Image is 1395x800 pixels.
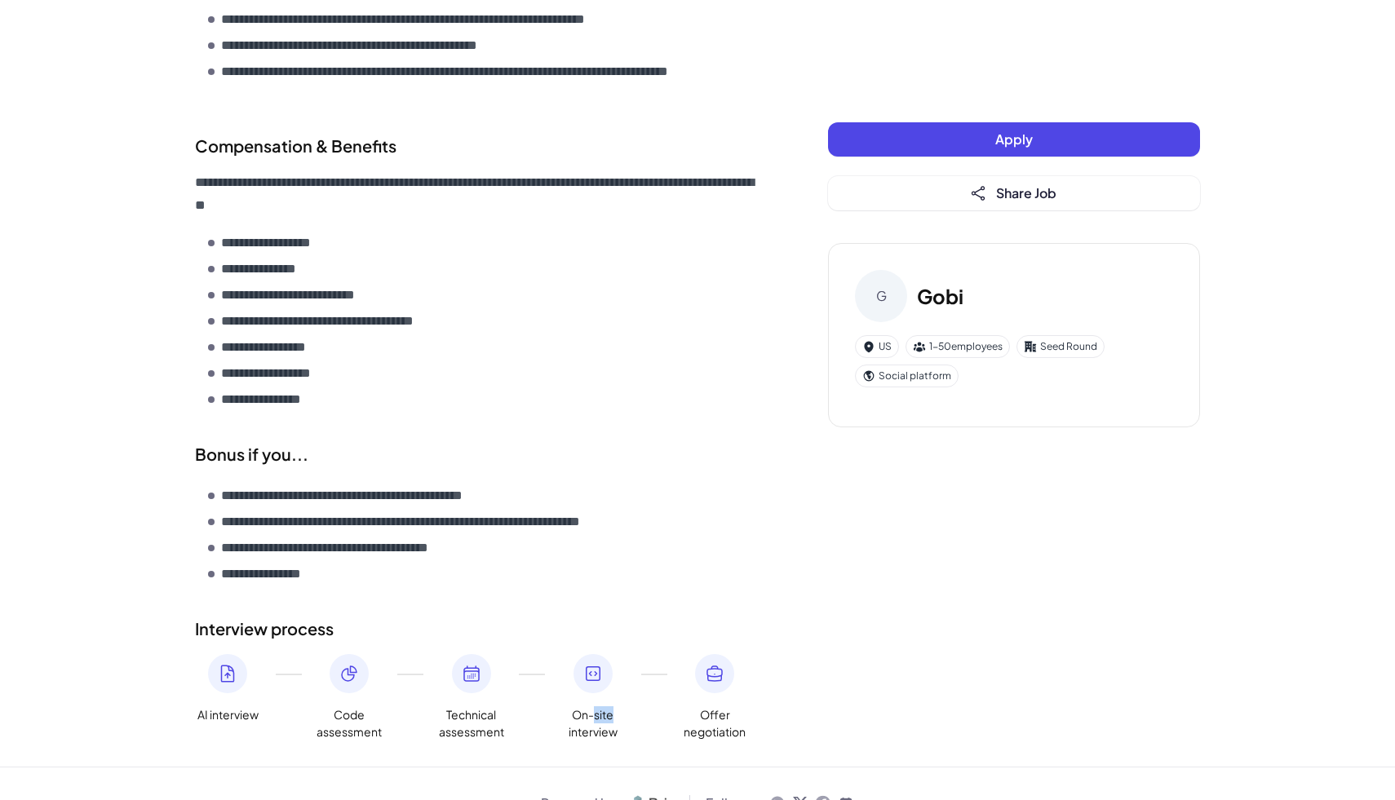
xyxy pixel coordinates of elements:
button: Share Job [828,176,1200,210]
span: Apply [995,130,1033,148]
button: Apply [828,122,1200,157]
span: Offer negotiation [682,706,747,740]
span: Code assessment [317,706,382,740]
div: Seed Round [1016,335,1105,358]
div: G [855,270,907,322]
div: Bonus if you... [195,442,763,466]
h3: Gobi [917,281,963,311]
span: Share Job [996,184,1056,201]
div: Compensation & Benefits [195,134,763,158]
span: AI interview [197,706,259,723]
span: On-site interview [560,706,626,740]
div: US [855,335,899,358]
div: 1-50 employees [906,335,1010,358]
span: Technical assessment [439,706,504,740]
h2: Interview process [195,617,763,641]
div: Social platform [855,365,959,387]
